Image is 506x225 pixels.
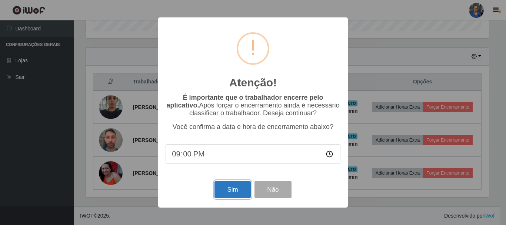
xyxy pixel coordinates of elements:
p: Você confirma a data e hora de encerramento abaixo? [166,123,340,131]
p: Após forçar o encerramento ainda é necessário classificar o trabalhador. Deseja continuar? [166,94,340,117]
h2: Atenção! [229,76,277,89]
button: Não [254,181,291,198]
button: Sim [214,181,250,198]
b: É importante que o trabalhador encerre pelo aplicativo. [166,94,323,109]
